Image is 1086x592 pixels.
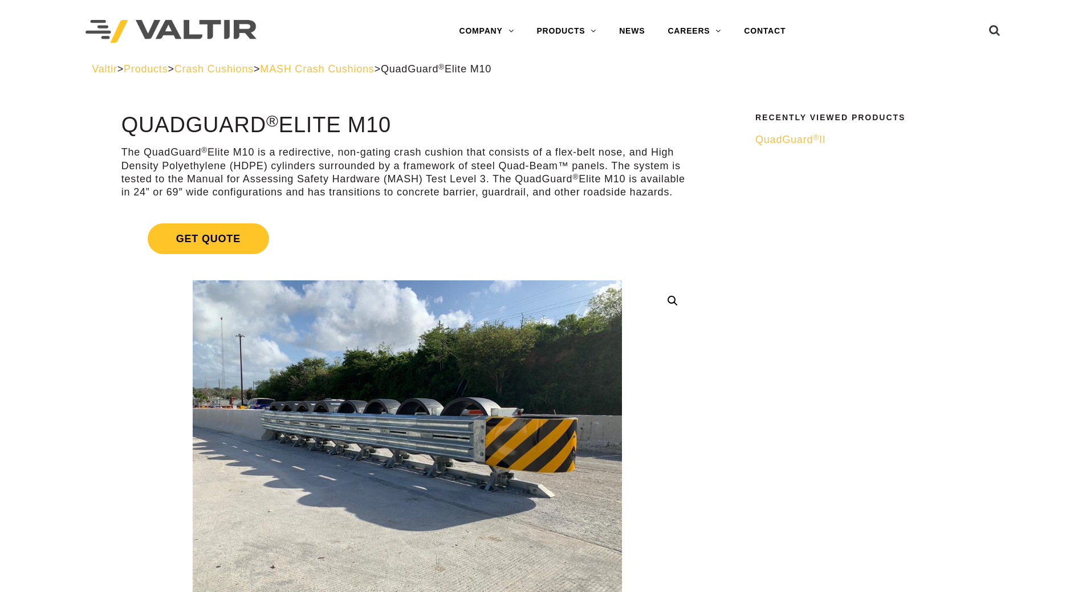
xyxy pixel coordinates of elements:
[448,20,525,43] a: COMPANY
[755,113,987,122] h2: Recently Viewed Products
[266,112,279,130] sup: ®
[572,173,579,181] sup: ®
[121,146,693,199] p: The QuadGuard Elite M10 is a redirective, non-gating crash cushion that consists of a flex-belt n...
[733,20,797,43] a: CONTACT
[92,63,994,76] div: > > > >
[813,133,819,142] sup: ®
[92,63,117,75] a: Valtir
[381,63,491,75] span: QuadGuard Elite M10
[174,63,254,75] a: Crash Cushions
[148,223,269,254] span: Get Quote
[755,134,826,145] span: QuadGuard II
[86,20,257,43] img: Valtir
[656,20,733,43] a: CAREERS
[608,20,656,43] a: NEWS
[260,63,374,75] a: MASH Crash Cushions
[755,133,987,146] a: QuadGuard®II
[124,63,168,75] a: Products
[525,20,608,43] a: PRODUCTS
[438,63,445,71] sup: ®
[121,210,693,268] a: Get Quote
[201,146,208,154] sup: ®
[121,113,693,137] h1: QuadGuard Elite M10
